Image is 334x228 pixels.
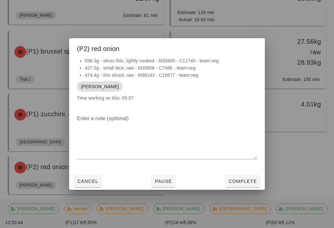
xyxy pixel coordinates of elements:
[85,57,257,64] li: 596.3g - slices thin, lightly cooked - M35800 - C11740 - team:veg
[228,179,257,184] span: Complete
[155,179,172,184] span: Pause
[152,175,175,187] button: Pause
[69,38,265,57] div: (P2) red onion
[226,175,260,187] button: Complete
[81,81,119,92] span: [PERSON_NAME]
[85,64,257,72] li: 427.5g - small dice, raw - M35806 - C7486 - team:veg
[69,57,265,108] div: Time working on this: 05:37
[77,179,99,184] span: Cancel
[74,175,101,187] button: Cancel
[85,72,257,79] li: 474.4g - thin sliced, raw - M36143 - C16677 - team:veg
